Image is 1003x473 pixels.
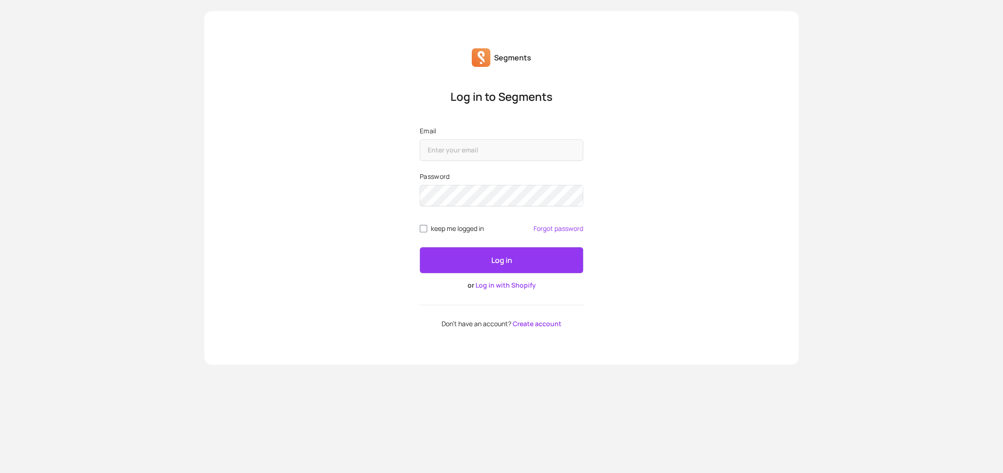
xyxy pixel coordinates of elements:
[513,319,561,328] a: Create account
[534,225,583,232] a: Forgot password
[420,247,583,273] button: Log in
[420,185,583,206] input: Password
[420,225,427,232] input: remember me
[491,255,512,266] p: Log in
[420,126,583,136] label: Email
[420,281,583,290] p: or
[420,139,583,161] input: Email
[431,225,484,232] span: keep me logged in
[420,320,583,328] p: Don't have an account?
[420,89,583,104] p: Log in to Segments
[494,52,531,63] p: Segments
[475,281,536,289] a: Log in with Shopify
[420,172,583,181] label: Password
